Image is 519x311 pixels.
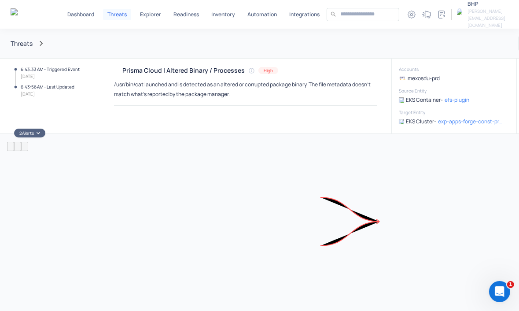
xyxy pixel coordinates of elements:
[21,90,74,97] h6: [DATE]
[14,142,21,151] button: zoom out
[11,8,43,19] img: Gem Security
[21,66,80,73] h6: 6:43:33 AM - Triggered Event
[211,12,235,17] p: Inventory
[286,9,323,20] button: Integrations
[289,12,320,17] p: Integrations
[247,12,277,17] p: Automation
[406,96,443,104] p: EKS Container -
[67,12,94,17] p: Dashboard
[264,67,273,74] h6: High
[399,109,504,116] h6: Target Entity
[406,118,436,125] p: EKS Cluster -
[399,119,404,124] img: EKS Cluster
[399,87,504,94] h6: Source Entity
[507,281,514,288] span: 1
[445,96,469,104] a: efs-plugin
[21,73,80,80] h6: [DATE]
[457,8,470,21] img: organization logo
[21,142,28,151] button: fit view
[435,8,448,21] div: Documentation
[114,81,371,98] p: /usr/bin/cat launched and is detected as an altered or corrupted package binary. The file metadat...
[408,74,440,82] p: mexosdu-prd
[11,40,33,47] a: Threats
[103,9,131,20] button: Threats
[420,8,433,21] div: What's new
[7,142,14,151] button: zoom in
[140,12,161,17] p: Explorer
[11,8,43,21] a: Gem Security
[467,7,513,29] h6: [PERSON_NAME][EMAIL_ADDRESS][DOMAIN_NAME]
[173,12,199,17] p: Readiness
[107,12,127,17] p: Threats
[64,9,98,20] button: Dashboard
[438,118,504,125] a: exp-apps-forge-const-prod
[170,9,202,20] button: Readiness
[420,7,434,22] button: What's new
[208,9,239,20] button: Inventory
[244,9,280,20] button: Automation
[399,97,404,103] img: EKS Pod
[21,83,74,90] h6: 6:43:56 AM - Last Updated
[136,9,165,20] button: Explorer
[434,7,449,22] button: Documentation
[11,38,519,48] nav: breadcrumb
[489,281,510,302] iframe: Intercom live chat
[399,66,504,73] h6: Accounts
[405,8,418,21] div: Settings
[19,130,42,137] div: 2 Alerts
[405,7,419,22] button: Settings
[122,67,245,74] h4: Prisma Cloud | Altered Binary / Processes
